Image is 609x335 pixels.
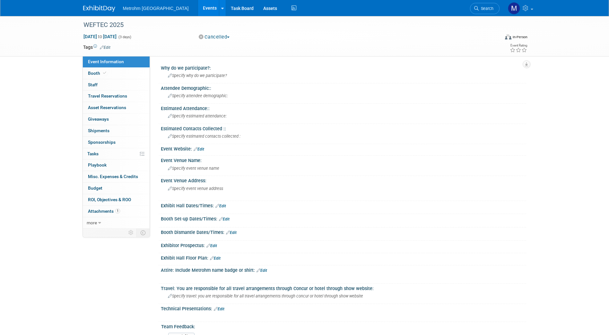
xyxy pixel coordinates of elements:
span: Staff [88,82,98,87]
a: ROI, Objectives & ROO [83,194,150,205]
a: Giveaways [83,114,150,125]
img: Format-Inperson.png [505,34,511,39]
div: Event Venue Name: [161,156,526,164]
span: Attachments [88,209,120,214]
a: Edit [226,230,237,235]
a: Budget [83,183,150,194]
span: Sponsorships [88,140,116,145]
i: Booth reservation complete [103,71,106,75]
button: Cancelled [196,34,232,40]
span: Specify estimated attendance: [168,114,227,118]
div: Event Format [462,33,528,43]
a: Attachments1 [83,206,150,217]
div: Team Feedback: [161,322,523,330]
span: Travel Reservations [88,93,127,99]
div: Estimated Attendance:: [161,104,526,112]
span: Specify event venue address [168,186,223,191]
span: to [97,34,103,39]
span: Metrohm [GEOGRAPHIC_DATA] [123,6,189,11]
div: Estimated Contacts Collected :: [161,124,526,132]
span: Tasks [87,151,99,156]
span: Event Information [88,59,124,64]
div: WEFTEC 2025 [81,19,490,31]
span: Giveaways [88,116,109,122]
a: Search [470,3,500,14]
span: Booth [88,71,108,76]
a: Edit [194,147,204,151]
a: Misc. Expenses & Credits [83,171,150,182]
a: Travel Reservations [83,90,150,102]
a: Edit [215,204,226,208]
span: Specify estimated contacts collected : [168,134,240,139]
span: Search [479,6,493,11]
span: (3 days) [118,35,131,39]
a: Booth [83,68,150,79]
span: Budget [88,185,102,191]
div: Exhibit Hall Floor Plan: [161,253,526,262]
span: ROI, Objectives & ROO [88,197,131,202]
a: Edit [257,268,267,273]
a: Asset Reservations [83,102,150,113]
a: Playbook [83,159,150,171]
div: Booth Set-up Dates/Times: [161,214,526,222]
a: Tasks [83,148,150,159]
div: Event Rating [510,44,527,47]
a: Event Information [83,56,150,67]
span: Specify event venue name [168,166,219,171]
span: Playbook [88,162,107,167]
span: Shipments [88,128,109,133]
a: Edit [206,244,217,248]
span: more [87,220,97,225]
div: Technical Presentations: [161,304,526,312]
span: Misc. Expenses & Credits [88,174,138,179]
div: Booth Dismantle Dates/Times: [161,228,526,236]
div: Attire: Include Metrohm name badge or shirt: [161,265,526,274]
span: Specify travel: you are responsible for all travel arrangements through concur or hotel through s... [168,294,363,298]
td: Toggle Event Tabs [136,228,150,237]
a: more [83,217,150,228]
span: Asset Reservations [88,105,126,110]
a: Edit [219,217,230,221]
td: Personalize Event Tab Strip [126,228,137,237]
span: 1 [115,209,120,213]
div: In-Person [512,35,527,39]
div: Exhibitor Prospectus: [161,241,526,249]
div: Attendee Demographic:: [161,83,526,91]
span: [DATE] [DATE] [83,34,117,39]
span: Specify attendee demographic: [168,93,228,98]
td: Tags [83,44,110,50]
img: Michelle Simoes [508,2,520,14]
div: Travel: You are responsible for all travel arrangements through Concur or hotel through show webs... [161,284,526,292]
div: Event Website: [161,144,526,152]
a: Edit [214,307,224,311]
a: Staff [83,79,150,90]
div: Why do we participate?: [161,63,526,71]
img: ExhibitDay [83,5,115,12]
a: Sponsorships [83,137,150,148]
a: Edit [210,256,221,261]
a: Edit [100,45,110,50]
a: Shipments [83,125,150,136]
div: Event Venue Address: [161,176,526,184]
span: Specify why do we participate? [168,73,227,78]
div: Exhibit Hall Dates/Times: [161,201,526,209]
